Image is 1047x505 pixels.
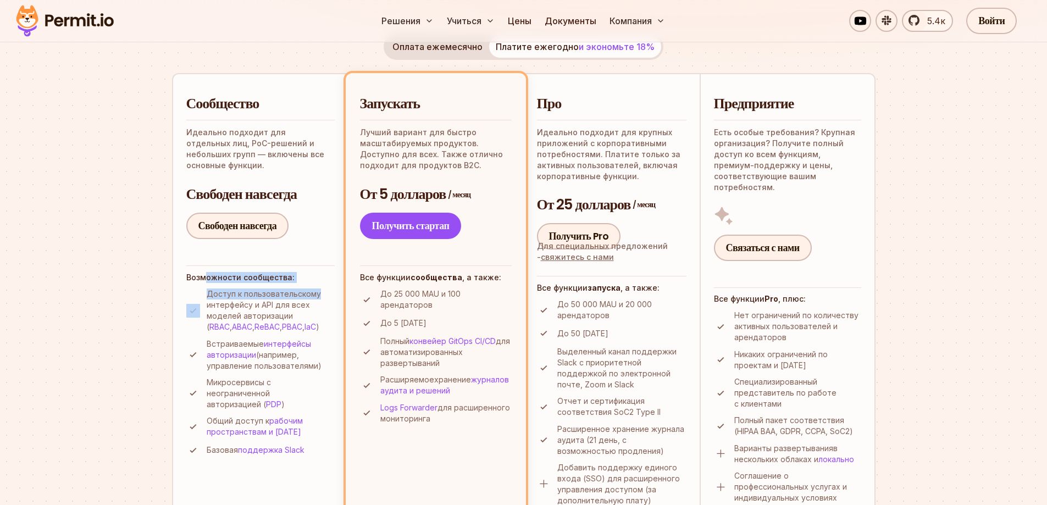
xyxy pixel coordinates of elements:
a: Свободен навсегда [186,213,289,239]
font: Решения [381,15,420,26]
font: Добавить поддержку единого входа (SSO) для расширенного управления доступом (за дополнительную пл... [557,463,680,505]
button: Учиться [442,10,499,32]
font: Полный [380,336,409,346]
font: ) [316,322,319,331]
font: , а также: [621,283,660,292]
font: Про [537,93,562,113]
button: Компания [605,10,669,32]
font: Расширенное хранение журнала аудита (21 день, с возможностью продления) [557,424,684,456]
font: Документы [545,15,596,26]
button: Решения [377,10,438,32]
font: 5.4к [927,15,945,26]
a: 5.4к [902,10,953,32]
a: Документы [540,10,601,32]
font: ) [281,399,285,409]
font: Оплата ежемесячно [392,41,483,52]
a: Связаться с нами [714,235,812,261]
a: интерфейсы авторизации [207,339,311,359]
a: PDP [266,399,281,409]
font: Цены [508,15,531,26]
font: для расширенного мониторинга [380,403,510,423]
font: Соглашение о профессиональных услугах и индивидуальных условиях [734,471,847,502]
a: локально [818,454,854,464]
a: Получить стартап [360,213,462,239]
font: , [302,322,304,331]
font: Варианты развертывания [734,443,833,453]
font: До 50 [DATE] [557,329,608,338]
button: Оплата ежемесячно [386,36,489,58]
font: Свободен навсегда [198,219,277,232]
font: , [230,322,232,331]
font: Общий доступ к [207,416,269,425]
font: Идеально подходит для отдельных лиц, PoC-решений и небольших групп — включены все основные функции. [186,127,324,170]
font: , [252,322,254,331]
font: Учиться [447,15,481,26]
font: Все функции [537,283,588,292]
font: Нет ограничений по количеству активных пользователей и арендаторов [734,310,858,342]
font: Встраиваемые [207,339,264,348]
a: свяжитесь с нами [541,252,614,262]
font: Войти [978,14,1005,27]
font: Свободен навсегда [186,184,297,204]
a: RBAC [209,322,230,331]
font: Возможности сообщества: [186,273,295,282]
font: Pro [765,294,778,303]
a: ReBAC [254,322,280,331]
font: Получить стартап [372,219,450,232]
font: Все функции [714,294,765,303]
a: Цены [503,10,536,32]
a: конвейер GitOps CI/CD [409,336,496,346]
font: Для специальных предложений - [537,241,668,262]
font: Получить Pro [549,229,609,243]
font: Идеально подходит для крупных приложений с корпоративными потребностями. Платите только за активн... [537,127,680,181]
font: хранение [434,375,471,384]
font: , а также: [462,273,501,282]
font: До 50 000 MAU и 20 000 арендаторов [557,299,652,320]
font: (например, управление пользователями) [207,350,322,370]
a: IaC [304,322,316,331]
font: До 5 [DATE] [380,318,426,328]
font: Все функции [360,273,411,282]
a: поддержка Slack [238,445,304,454]
font: Лучший вариант для быстро масштабируемых продуктов. Доступно для всех. Также отлично подходит для... [360,127,503,170]
font: Доступ к пользовательскому интерфейсу и API для всех моделей авторизации ( [207,289,321,331]
font: Запускать [360,93,420,113]
font: Расширяемое [380,375,434,384]
font: сообщества [411,273,462,282]
font: для автоматизированных развертываний [380,336,510,368]
a: Получить Pro [537,223,621,249]
a: PBAC [282,322,302,331]
font: / месяц [448,189,470,200]
font: Специализированный представитель по работе с клиентами [734,377,837,408]
font: Сообщество [186,93,259,113]
font: До 25 000 MAU и 100 арендаторов [380,289,461,309]
font: Выделенный канал поддержки Slack с приоритетной поддержкой по электронной почте, Zoom и Slack [557,347,677,389]
a: ABAC [232,322,252,331]
font: , [280,322,282,331]
a: Logs Forwarder [380,403,437,412]
img: Логотип разрешения [11,2,119,40]
font: Полный пакет соответствия (HIPAA BAA, GDPR, CCPA, SoC2) [734,415,853,436]
font: запуска [588,283,621,292]
font: , плюс: [778,294,806,303]
font: Связаться с нами [726,241,800,254]
font: в нескольких облаках и [734,443,838,464]
font: Компания [610,15,652,26]
font: Никаких ограничений по проектам и [DATE] [734,349,828,370]
font: От 5 долларов [360,184,446,204]
a: Войти [966,8,1017,34]
font: Микросервисы с неограниченной авторизацией ( [207,378,271,409]
font: Есть особые требования? Крупная организация? Получите полный доступ ко всем функциям, премиум-под... [714,127,855,192]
